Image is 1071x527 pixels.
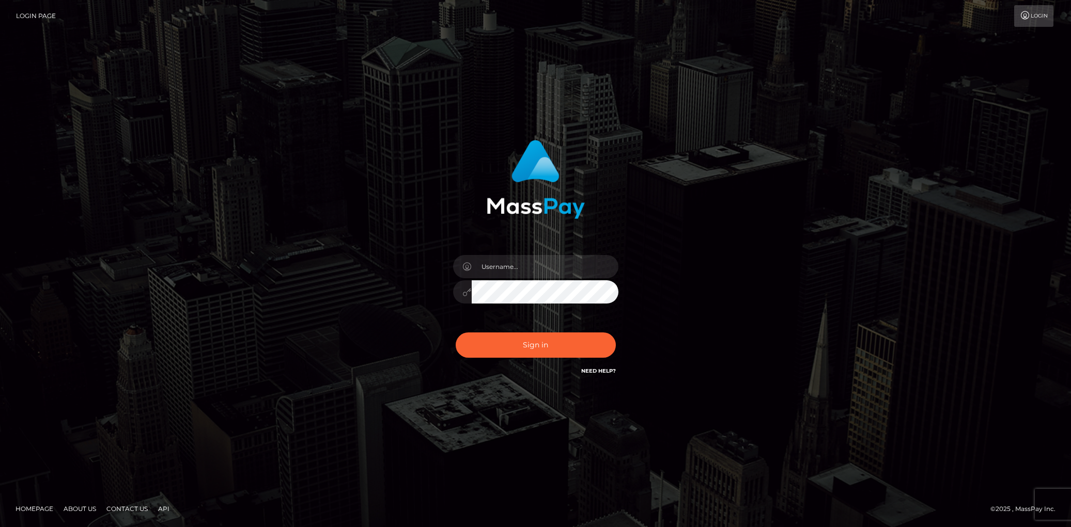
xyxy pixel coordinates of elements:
[16,5,56,27] a: Login Page
[59,501,100,517] a: About Us
[472,255,618,278] input: Username...
[102,501,152,517] a: Contact Us
[581,368,616,374] a: Need Help?
[154,501,174,517] a: API
[487,140,585,219] img: MassPay Login
[11,501,57,517] a: Homepage
[456,332,616,358] button: Sign in
[1014,5,1053,27] a: Login
[990,503,1063,515] div: © 2025 , MassPay Inc.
